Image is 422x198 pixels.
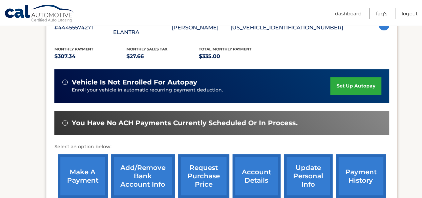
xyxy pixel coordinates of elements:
[376,8,387,19] a: FAQ's
[54,143,389,151] p: Select an option below:
[4,4,74,24] a: Cal Automotive
[126,47,167,51] span: Monthly sales Tax
[113,18,172,37] p: 2023 Hyundai ELANTRA
[72,86,331,94] p: Enroll your vehicle in automatic recurring payment deduction.
[72,78,197,86] span: vehicle is not enrolled for autopay
[72,119,298,127] span: You have no ACH payments currently scheduled or in process.
[178,154,229,198] a: request purchase price
[402,8,418,19] a: Logout
[199,52,271,61] p: $335.00
[284,154,333,198] a: update personal info
[62,120,68,126] img: alert-white.svg
[54,23,113,32] p: #44455574271
[335,8,362,19] a: Dashboard
[62,79,68,85] img: alert-white.svg
[199,47,252,51] span: Total Monthly Payment
[172,23,231,32] p: [PERSON_NAME]
[58,154,108,198] a: make a payment
[126,52,199,61] p: $27.66
[330,77,381,95] a: set up autopay
[336,154,386,198] a: payment history
[231,23,343,32] p: [US_VEHICLE_IDENTIFICATION_NUMBER]
[54,52,127,61] p: $307.34
[233,154,281,198] a: account details
[54,47,93,51] span: Monthly Payment
[111,154,175,198] a: Add/Remove bank account info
